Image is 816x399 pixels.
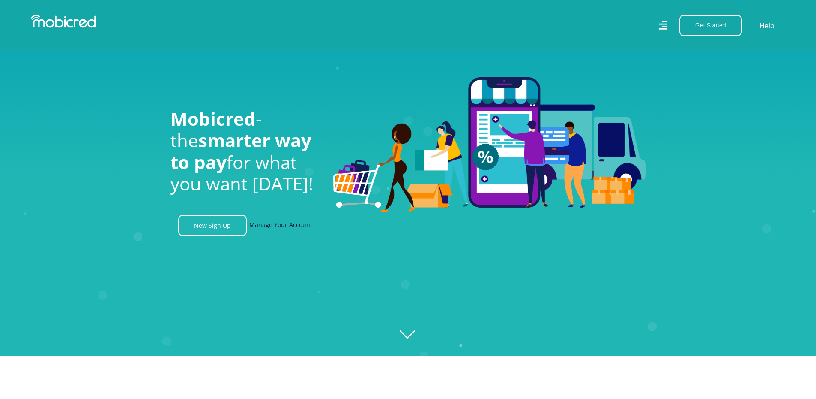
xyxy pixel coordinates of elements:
[759,20,775,31] a: Help
[170,108,320,195] h1: - the for what you want [DATE]!
[31,15,96,28] img: Mobicred
[679,15,742,36] button: Get Started
[333,77,646,213] img: Welcome to Mobicred
[178,215,247,236] a: New Sign Up
[170,106,256,131] span: Mobicred
[249,215,312,236] a: Manage Your Account
[170,128,311,174] span: smarter way to pay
